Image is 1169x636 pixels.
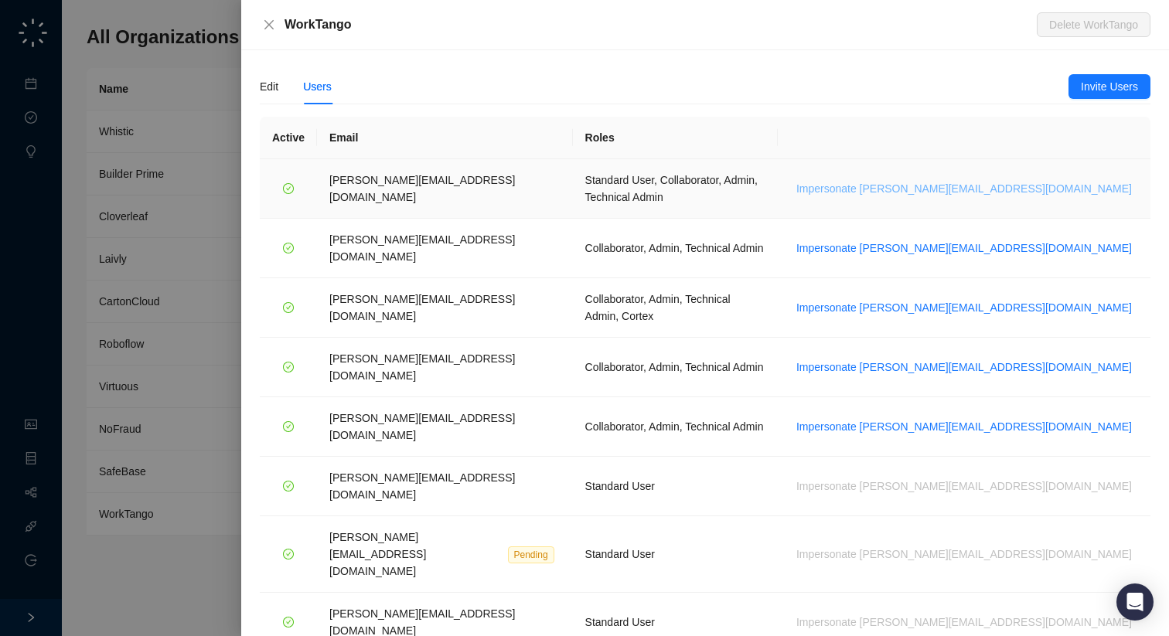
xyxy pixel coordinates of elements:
[283,243,294,253] span: check-circle
[317,117,573,159] th: Email
[283,617,294,627] span: check-circle
[796,180,1132,197] span: Impersonate [PERSON_NAME][EMAIL_ADDRESS][DOMAIN_NAME]
[329,174,515,203] span: [PERSON_NAME][EMAIL_ADDRESS][DOMAIN_NAME]
[573,397,778,457] td: Collaborator, Admin, Technical Admin
[1116,583,1154,621] div: Open Intercom Messenger
[796,359,1132,376] span: Impersonate [PERSON_NAME][EMAIL_ADDRESS][DOMAIN_NAME]
[790,417,1138,436] button: Impersonate [PERSON_NAME][EMAIL_ADDRESS][DOMAIN_NAME]
[329,293,515,322] span: [PERSON_NAME][EMAIL_ADDRESS][DOMAIN_NAME]
[283,183,294,194] span: check-circle
[790,179,1138,198] button: Impersonate [PERSON_NAME][EMAIL_ADDRESS][DOMAIN_NAME]
[790,477,1138,495] button: Impersonate [PERSON_NAME][EMAIL_ADDRESS][DOMAIN_NAME]
[283,549,294,559] span: check-circle
[790,298,1138,317] button: Impersonate [PERSON_NAME][EMAIL_ADDRESS][DOMAIN_NAME]
[329,352,515,382] span: [PERSON_NAME][EMAIL_ADDRESS][DOMAIN_NAME]
[790,545,1138,563] button: Impersonate [PERSON_NAME][EMAIL_ADDRESS][DOMAIN_NAME]
[260,78,278,95] div: Edit
[1081,78,1138,95] span: Invite Users
[1037,12,1150,37] button: Delete WorkTango
[573,278,778,338] td: Collaborator, Admin, Technical Admin, Cortex
[790,358,1138,376] button: Impersonate [PERSON_NAME][EMAIL_ADDRESS][DOMAIN_NAME]
[329,531,426,577] span: [PERSON_NAME][EMAIL_ADDRESS][DOMAIN_NAME]
[329,233,515,263] span: [PERSON_NAME][EMAIL_ADDRESS][DOMAIN_NAME]
[283,302,294,313] span: check-circle
[573,338,778,397] td: Collaborator, Admin, Technical Admin
[260,117,317,159] th: Active
[283,421,294,432] span: check-circle
[573,457,778,516] td: Standard User
[260,15,278,34] button: Close
[303,78,332,95] div: Users
[283,481,294,491] span: check-circle
[283,362,294,372] span: check-circle
[796,418,1132,435] span: Impersonate [PERSON_NAME][EMAIL_ADDRESS][DOMAIN_NAME]
[285,15,1037,34] div: WorkTango
[329,471,515,501] span: [PERSON_NAME][EMAIL_ADDRESS][DOMAIN_NAME]
[573,219,778,278] td: Collaborator, Admin, Technical Admin
[790,239,1138,257] button: Impersonate [PERSON_NAME][EMAIL_ADDRESS][DOMAIN_NAME]
[790,613,1138,631] button: Impersonate [PERSON_NAME][EMAIL_ADDRESS][DOMAIN_NAME]
[796,299,1132,316] span: Impersonate [PERSON_NAME][EMAIL_ADDRESS][DOMAIN_NAME]
[508,546,554,563] span: Pending
[573,516,778,593] td: Standard User
[1068,74,1150,99] button: Invite Users
[796,240,1132,257] span: Impersonate [PERSON_NAME][EMAIL_ADDRESS][DOMAIN_NAME]
[263,19,275,31] span: close
[329,412,515,441] span: [PERSON_NAME][EMAIL_ADDRESS][DOMAIN_NAME]
[573,117,778,159] th: Roles
[573,159,778,219] td: Standard User, Collaborator, Admin, Technical Admin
